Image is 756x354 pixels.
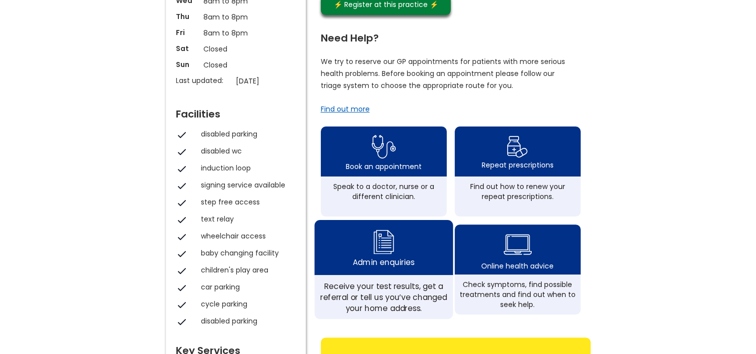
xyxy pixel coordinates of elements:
[201,214,291,224] div: text relay
[176,75,231,85] p: Last updated:
[353,257,414,268] div: Admin enquiries
[460,279,576,309] div: Check symptoms, find possible treatments and find out when to seek help.
[201,129,291,139] div: disabled parking
[455,224,581,314] a: health advice iconOnline health adviceCheck symptoms, find possible treatments and find out when ...
[201,248,291,258] div: baby changing facility
[201,163,291,173] div: induction loop
[326,181,442,201] div: Speak to a doctor, nurse or a different clinician.
[201,231,291,241] div: wheelchair access
[314,220,453,319] a: admin enquiry iconAdmin enquiriesReceive your test results, get a referral or tell us you’ve chan...
[507,133,528,160] img: repeat prescription icon
[371,227,395,256] img: admin enquiry icon
[482,160,554,170] div: Repeat prescriptions
[320,280,447,313] div: Receive your test results, get a referral or tell us you’ve changed your home address.
[203,59,268,70] p: Closed
[455,126,581,216] a: repeat prescription iconRepeat prescriptionsFind out how to renew your repeat prescriptions.
[176,11,198,21] p: Thu
[201,146,291,156] div: disabled wc
[201,316,291,326] div: disabled parking
[201,282,291,292] div: car parking
[203,27,268,38] p: 8am to 8pm
[321,55,566,91] p: We try to reserve our GP appointments for patients with more serious health problems. Before book...
[201,265,291,275] div: children's play area
[321,126,447,216] a: book appointment icon Book an appointmentSpeak to a doctor, nurse or a different clinician.
[460,181,576,201] div: Find out how to renew your repeat prescriptions.
[176,27,198,37] p: Fri
[481,261,554,271] div: Online health advice
[372,132,396,161] img: book appointment icon
[203,11,268,22] p: 8am to 8pm
[346,161,422,171] div: Book an appointment
[176,104,296,119] div: Facilities
[201,299,291,309] div: cycle parking
[201,180,291,190] div: signing service available
[203,43,268,54] p: Closed
[176,59,198,69] p: Sun
[236,75,301,86] p: [DATE]
[201,197,291,207] div: step free access
[321,104,370,114] a: Find out more
[321,28,581,43] div: Need Help?
[504,228,532,261] img: health advice icon
[176,43,198,53] p: Sat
